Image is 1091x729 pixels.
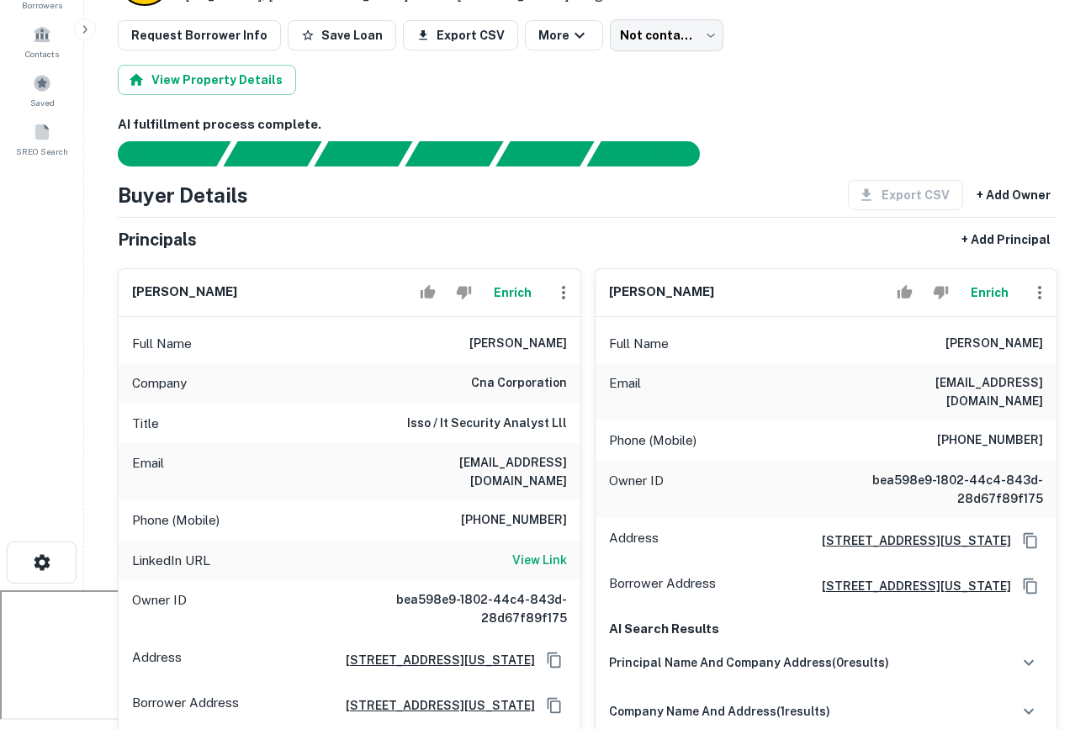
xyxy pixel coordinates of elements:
h6: company name and address ( 1 results) [609,702,830,721]
h4: Buyer Details [118,180,248,210]
div: Principals found, still searching for contact information. This may take time... [495,141,594,166]
p: Phone (Mobile) [132,510,220,531]
button: Copy Address [1018,528,1043,553]
h6: [EMAIL_ADDRESS][DOMAIN_NAME] [365,453,567,490]
p: Phone (Mobile) [609,431,696,451]
h6: bea598e9-1802-44c4-843d-28d67f89f175 [841,471,1043,508]
button: View Property Details [118,65,296,95]
a: View Link [512,551,567,571]
button: + Add Principal [955,225,1057,255]
div: Documents found, AI parsing details... [314,141,412,166]
button: Enrich [486,276,540,309]
span: Saved [30,96,55,109]
a: [STREET_ADDRESS][US_STATE] [332,651,535,669]
a: [STREET_ADDRESS][US_STATE] [332,696,535,715]
span: SREO Search [16,145,68,158]
div: Sending borrower request to AI... [98,141,224,166]
a: [STREET_ADDRESS][US_STATE] [808,577,1011,595]
p: Full Name [132,334,192,354]
h6: Isso / It Security Analyst Lll [407,414,567,434]
button: Accept [890,276,919,309]
button: Enrich [962,276,1016,309]
p: Email [609,373,641,410]
div: Your request is received and processing... [223,141,321,166]
button: Request Borrower Info [118,20,281,50]
p: Borrower Address [132,693,239,718]
button: More [525,20,603,50]
p: AI Search Results [609,619,1044,639]
h6: [PERSON_NAME] [945,334,1043,354]
p: Owner ID [609,471,664,508]
p: Title [132,414,159,434]
p: Address [132,647,182,673]
h6: View Link [512,551,567,569]
h6: [PERSON_NAME] [609,283,714,302]
h6: principal name and company address ( 0 results) [609,653,889,672]
h6: AI fulfillment process complete. [118,115,1057,135]
h6: cna corporation [471,373,567,394]
p: LinkedIn URL [132,551,210,571]
div: Not contacted [610,19,723,51]
button: Copy Address [542,647,567,673]
h6: [EMAIL_ADDRESS][DOMAIN_NAME] [841,373,1043,410]
p: Borrower Address [609,573,716,599]
button: Copy Address [542,693,567,718]
button: Copy Address [1018,573,1043,599]
span: Contacts [25,47,59,61]
a: Contacts [5,18,79,64]
h6: bea598e9-1802-44c4-843d-28d67f89f175 [365,590,567,627]
iframe: Chat Widget [1007,594,1091,675]
button: + Add Owner [970,180,1057,210]
p: Owner ID [132,590,187,627]
div: AI fulfillment process complete. [587,141,720,166]
p: Company [132,373,187,394]
button: Reject [449,276,479,309]
button: Export CSV [403,20,518,50]
h6: [PERSON_NAME] [132,283,237,302]
p: Email [132,453,164,490]
p: Address [609,528,659,553]
button: Accept [413,276,442,309]
h6: [PHONE_NUMBER] [461,510,567,531]
p: Full Name [609,334,669,354]
button: Save Loan [288,20,396,50]
a: [STREET_ADDRESS][US_STATE] [808,531,1011,550]
div: Principals found, AI now looking for contact information... [405,141,503,166]
a: Saved [5,67,79,113]
button: Reject [926,276,956,309]
h6: [PERSON_NAME] [469,334,567,354]
a: SREO Search [5,116,79,161]
h6: [PHONE_NUMBER] [937,431,1043,451]
h5: Principals [118,227,197,252]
